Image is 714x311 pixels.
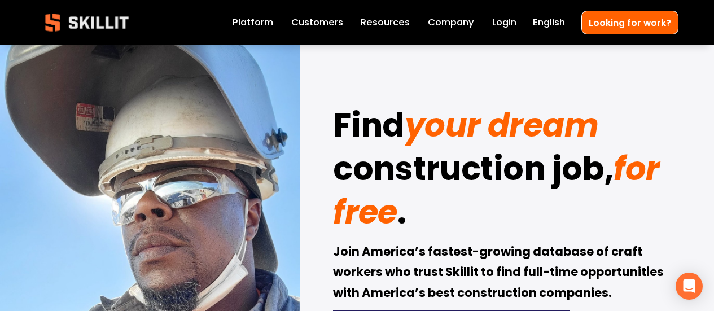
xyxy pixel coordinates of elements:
a: Looking for work? [581,11,678,34]
strong: Find [333,100,405,156]
a: Login [492,15,516,30]
div: language picker [533,15,565,30]
span: English [533,16,565,30]
strong: construction job, [333,144,614,200]
em: your dream [405,103,598,148]
img: Skillit [36,6,138,40]
strong: Join America’s fastest-growing database of craft workers who trust Skillit to find full-time oppo... [333,243,666,305]
a: Platform [233,15,273,30]
div: Open Intercom Messenger [676,273,703,300]
a: folder dropdown [361,15,410,30]
span: Resources [361,16,410,30]
strong: . [397,187,406,243]
em: for free [333,146,667,235]
a: Company [428,15,474,30]
a: Customers [291,15,343,30]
